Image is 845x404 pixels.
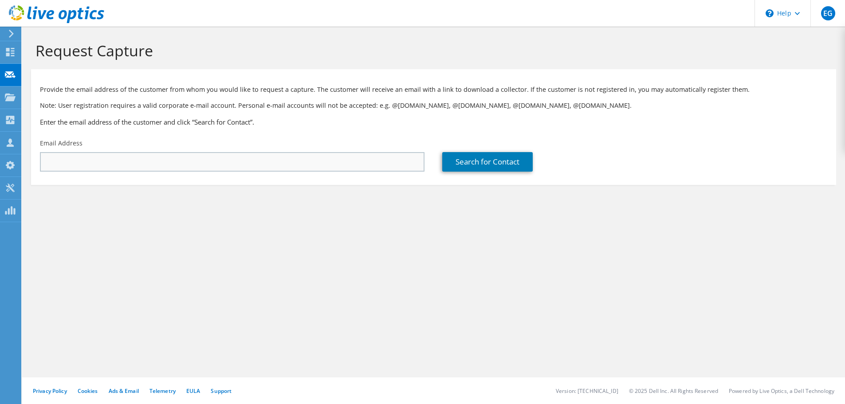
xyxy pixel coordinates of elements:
[33,387,67,395] a: Privacy Policy
[729,387,834,395] li: Powered by Live Optics, a Dell Technology
[40,85,827,94] p: Provide the email address of the customer from whom you would like to request a capture. The cust...
[556,387,618,395] li: Version: [TECHNICAL_ID]
[78,387,98,395] a: Cookies
[40,101,827,110] p: Note: User registration requires a valid corporate e-mail account. Personal e-mail accounts will ...
[40,117,827,127] h3: Enter the email address of the customer and click “Search for Contact”.
[629,387,718,395] li: © 2025 Dell Inc. All Rights Reserved
[40,139,83,148] label: Email Address
[766,9,774,17] svg: \n
[442,152,533,172] a: Search for Contact
[211,387,232,395] a: Support
[109,387,139,395] a: Ads & Email
[821,6,835,20] span: EG
[186,387,200,395] a: EULA
[149,387,176,395] a: Telemetry
[35,41,827,60] h1: Request Capture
